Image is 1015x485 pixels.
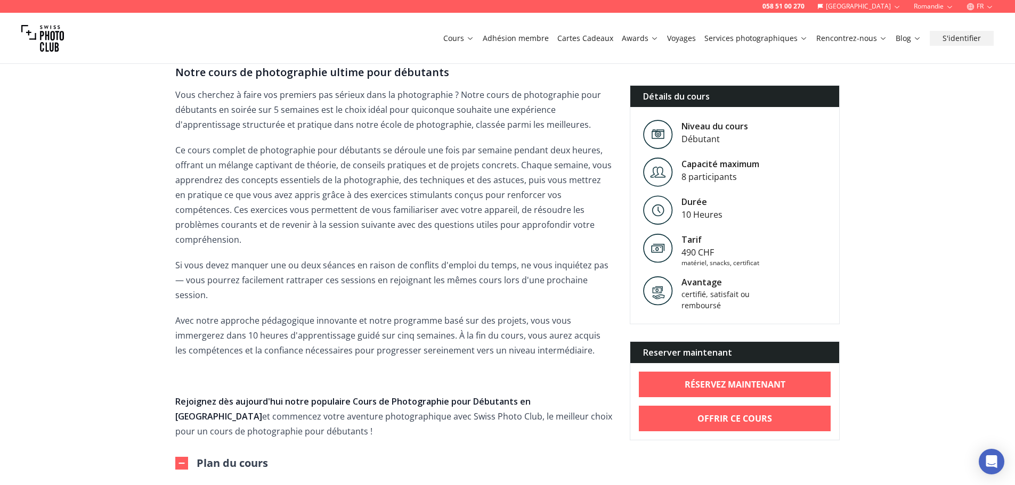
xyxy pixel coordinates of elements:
[816,33,887,44] a: Rencontrez-nous
[681,246,759,259] div: 490 CHF
[930,31,994,46] button: S'identifier
[979,449,1004,474] div: Open Intercom Messenger
[175,64,613,81] h3: Notre cours de photographie ultime pour débutants
[681,289,772,311] div: certifié, satisfait ou remboursé
[443,33,474,44] a: Cours
[557,33,613,44] a: Cartes Cadeaux
[697,412,772,425] b: Offrir ce cours
[643,276,673,306] img: Avantage
[896,33,921,44] a: Blog
[681,170,759,183] div: 8 participants
[618,31,663,46] button: Awards
[639,372,831,397] a: RÉSERVEZ MAINTENANT
[704,33,808,44] a: Services photographiques
[663,31,700,46] button: Voyages
[643,195,673,225] img: Level
[681,233,759,246] div: Tarif
[175,258,613,302] p: Si vous devez manquer une ou deux séances en raison de conflits d'emploi du temps, ne vous inquié...
[439,31,478,46] button: Cours
[681,133,748,145] div: Débutant
[175,456,268,471] button: Plan du cours
[639,406,831,431] a: Offrir ce cours
[643,233,673,263] img: Tarif
[667,33,696,44] a: Voyages
[681,259,759,267] div: matériel, snacks, certificat
[681,276,772,289] div: Avantage
[681,158,759,170] div: Capacité maximum
[643,120,673,149] img: Level
[685,378,785,391] b: RÉSERVEZ MAINTENANT
[483,33,549,44] a: Adhésion membre
[175,313,613,358] p: Avec notre approche pédagogique innovante et notre programme basé sur des projets, vous vous imme...
[175,394,613,439] p: et commencez votre aventure photographique avec Swiss Photo Club, le meilleur choix pour un cours...
[681,120,748,133] div: Niveau du cours
[762,2,805,11] a: 058 51 00 270
[622,33,659,44] a: Awards
[700,31,812,46] button: Services photographiques
[478,31,553,46] button: Adhésion membre
[21,17,64,60] img: Swiss photo club
[175,87,613,132] p: Vous cherchez à faire vos premiers pas sérieux dans la photographie ? Notre cours de photographie...
[175,396,531,422] strong: Rejoignez dès aujourd'hui notre populaire Cours de Photographie pour Débutants en [GEOGRAPHIC_DATA]
[175,143,613,247] p: Ce cours complet de photographie pour débutants se déroule une fois par semaine pendant deux heur...
[630,86,840,107] div: Détails du cours
[681,195,722,208] div: Durée
[643,158,673,187] img: Level
[891,31,925,46] button: Blog
[553,31,618,46] button: Cartes Cadeaux
[175,457,188,470] img: Outline Open
[812,31,891,46] button: Rencontrez-nous
[681,208,722,221] div: 10 Heures
[630,342,840,363] div: Reserver maintenant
